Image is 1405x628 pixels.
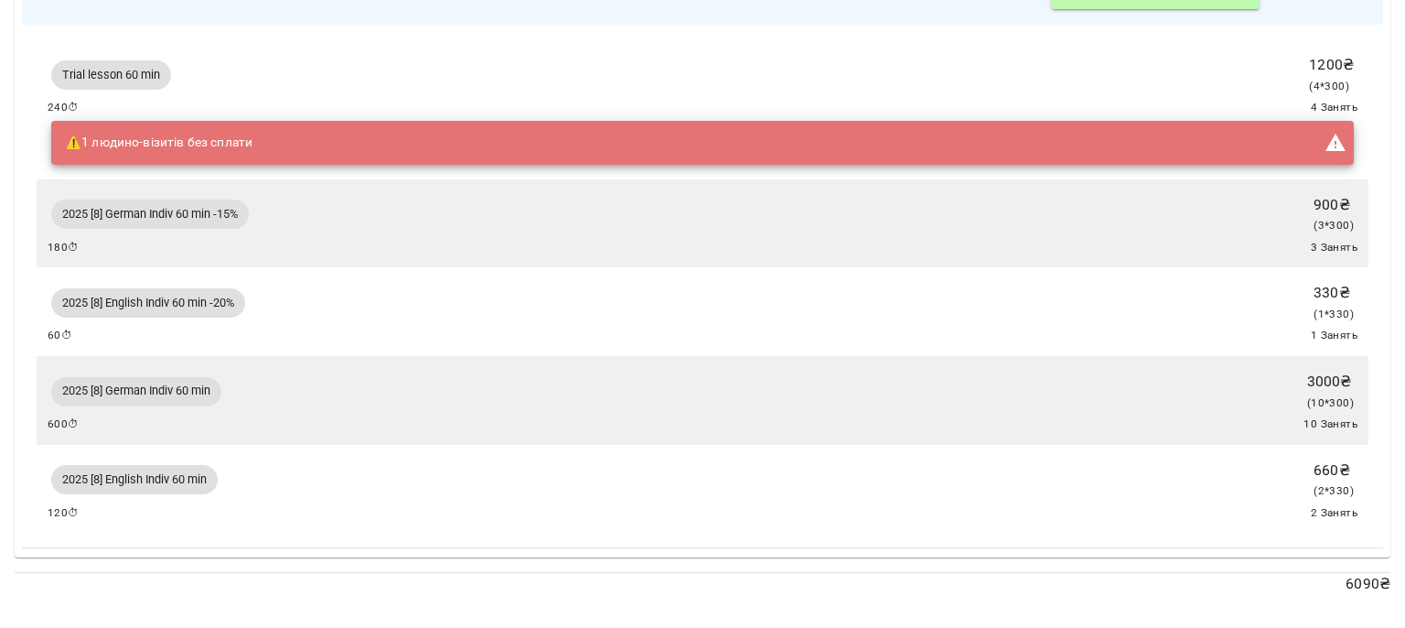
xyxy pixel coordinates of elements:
span: 4 Занять [1311,99,1357,117]
span: 1 Занять [1311,327,1357,345]
span: 60 ⏱ [48,327,72,345]
span: ( 4 * 300 ) [1309,80,1349,92]
div: ⚠️ 1 людино-візитів без сплати [66,126,252,159]
span: 2025 [8] German Indiv 60 min [51,383,221,399]
p: 660 ₴ [1314,460,1354,482]
span: ( 10 * 300 ) [1307,396,1354,409]
p: 330 ₴ [1314,282,1354,304]
span: 2025 [8] English Indiv 60 min [51,471,218,488]
p: 3000 ₴ [1307,371,1354,393]
span: ( 2 * 330 ) [1314,484,1354,497]
span: Trial lesson 60 min [51,67,171,83]
span: 2 Занять [1311,504,1357,523]
span: 2025 [8] English Indiv 60 min -20% [51,295,245,311]
span: 2025 [8] German Indiv 60 min -15% [51,206,249,222]
span: 600 ⏱ [48,416,80,434]
span: ( 1 * 330 ) [1314,308,1354,320]
p: 900 ₴ [1314,194,1354,216]
p: 1200 ₴ [1309,54,1354,76]
span: 3 Занять [1311,239,1357,257]
span: 240 ⏱ [48,99,80,117]
p: 6090 ₴ [15,573,1390,595]
span: 120 ⏱ [48,504,80,523]
span: 10 Занять [1303,416,1357,434]
span: ( 3 * 300 ) [1314,219,1354,232]
span: 180 ⏱ [48,239,80,257]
